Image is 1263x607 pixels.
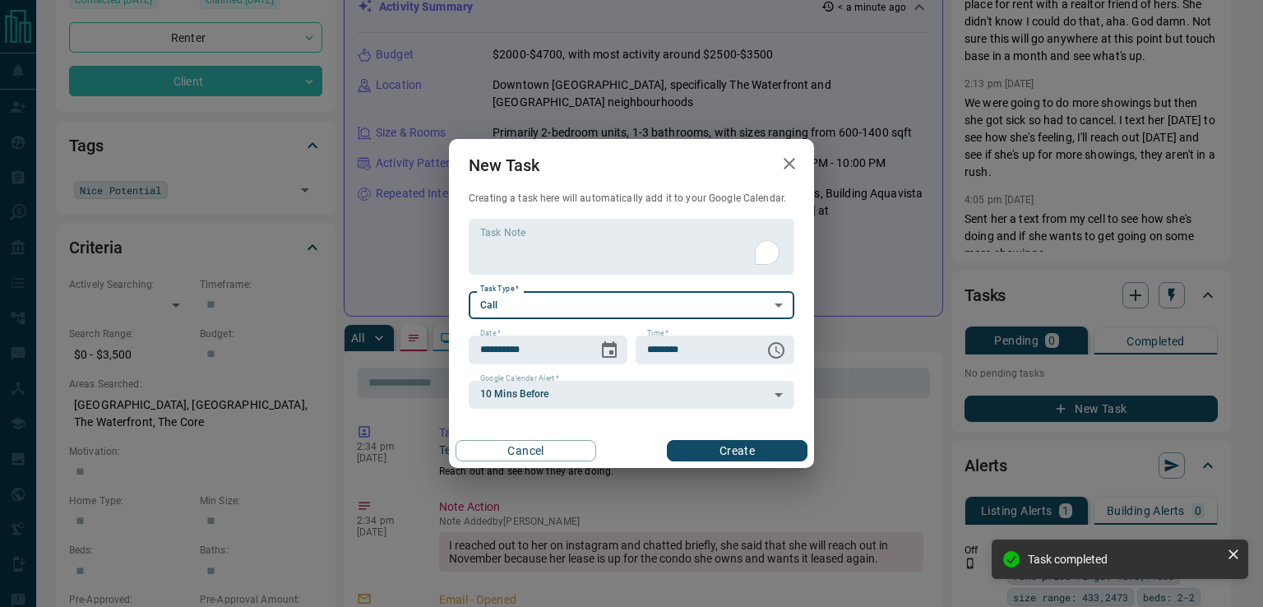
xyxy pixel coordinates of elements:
[469,291,794,319] div: Call
[647,328,669,339] label: Time
[760,334,793,367] button: Choose time, selected time is 6:00 AM
[480,284,519,294] label: Task Type
[667,440,807,461] button: Create
[456,440,596,461] button: Cancel
[469,381,794,409] div: 10 Mins Before
[480,373,559,384] label: Google Calendar Alert
[449,139,559,192] h2: New Task
[480,226,783,268] textarea: To enrich screen reader interactions, please activate Accessibility in Grammarly extension settings
[469,192,794,206] p: Creating a task here will automatically add it to your Google Calendar.
[1028,553,1220,566] div: Task completed
[593,334,626,367] button: Choose date, selected date is Oct 16, 2025
[480,328,501,339] label: Date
